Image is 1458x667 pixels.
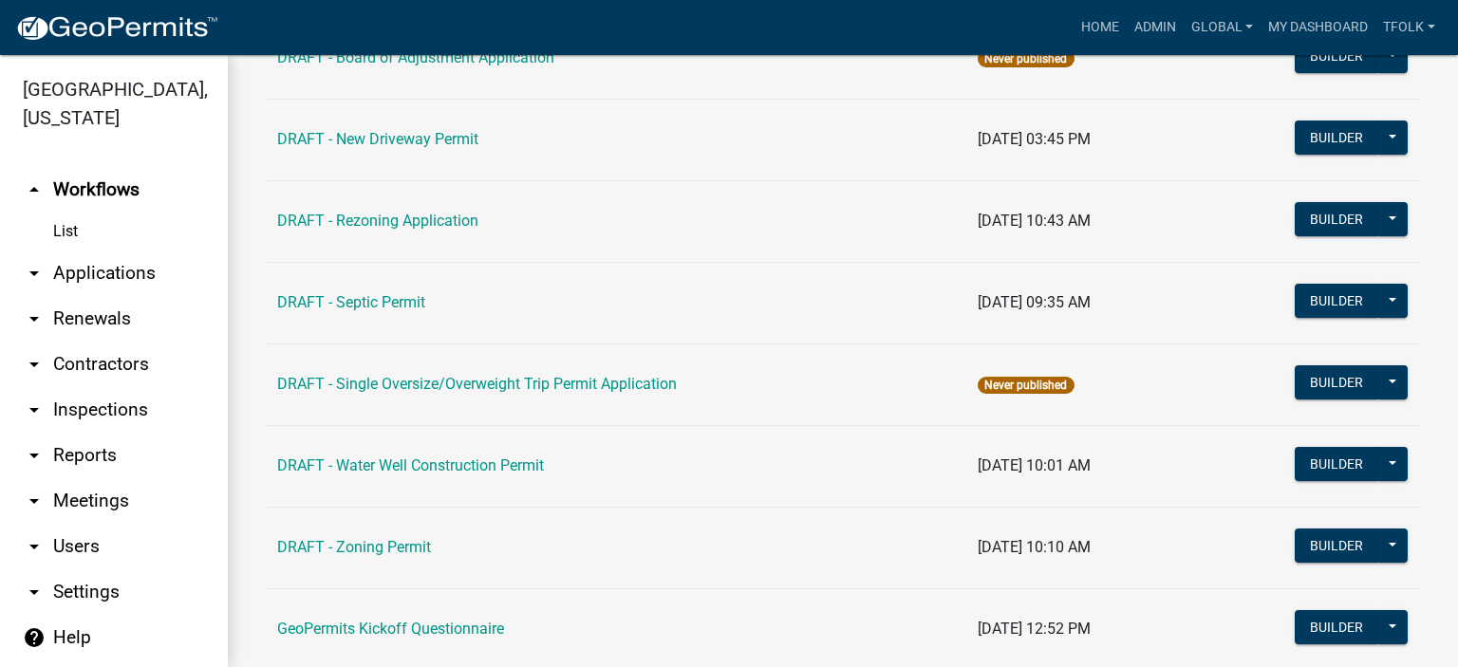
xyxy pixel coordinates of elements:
[277,456,544,474] a: DRAFT - Water Well Construction Permit
[23,444,46,467] i: arrow_drop_down
[277,212,478,230] a: DRAFT - Rezoning Application
[277,48,554,66] a: DRAFT - Board of Adjustment Application
[1295,610,1378,644] button: Builder
[23,398,46,421] i: arrow_drop_down
[1295,365,1378,399] button: Builder
[23,626,46,649] i: help
[1074,9,1127,46] a: Home
[23,581,46,603] i: arrow_drop_down
[1295,202,1378,236] button: Builder
[277,375,677,393] a: DRAFT - Single Oversize/Overweight Trip Permit Application
[978,130,1091,148] span: [DATE] 03:45 PM
[978,377,1074,394] span: Never published
[1295,447,1378,481] button: Builder
[1261,9,1375,46] a: My Dashboard
[277,130,478,148] a: DRAFT - New Driveway Permit
[1184,9,1262,46] a: Global
[978,456,1091,474] span: [DATE] 10:01 AM
[1295,528,1378,563] button: Builder
[23,262,46,285] i: arrow_drop_down
[978,538,1091,556] span: [DATE] 10:10 AM
[23,353,46,376] i: arrow_drop_down
[978,212,1091,230] span: [DATE] 10:43 AM
[23,178,46,201] i: arrow_drop_up
[23,535,46,558] i: arrow_drop_down
[277,293,425,311] a: DRAFT - Septic Permit
[1295,284,1378,318] button: Builder
[1375,9,1443,46] a: tfolk
[277,620,504,638] a: GeoPermits Kickoff Questionnaire
[978,293,1091,311] span: [DATE] 09:35 AM
[23,490,46,512] i: arrow_drop_down
[1295,120,1378,155] button: Builder
[1127,9,1184,46] a: Admin
[277,538,431,556] a: DRAFT - Zoning Permit
[23,307,46,330] i: arrow_drop_down
[978,50,1074,67] span: Never published
[978,620,1091,638] span: [DATE] 12:52 PM
[1295,39,1378,73] button: Builder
